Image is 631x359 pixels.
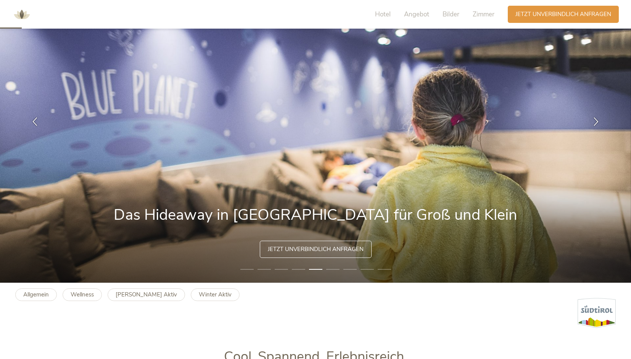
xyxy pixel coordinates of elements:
b: Allgemein [23,291,49,298]
span: Zimmer [473,10,494,19]
a: Allgemein [15,288,57,301]
span: Jetzt unverbindlich anfragen [268,245,364,253]
img: Südtirol [578,298,616,328]
b: [PERSON_NAME] Aktiv [116,291,177,298]
span: Hotel [375,10,391,19]
b: Winter Aktiv [199,291,232,298]
span: Bilder [443,10,459,19]
a: AMONTI & LUNARIS Wellnessresort [10,11,33,17]
a: Wellness [63,288,102,301]
span: Angebot [404,10,429,19]
b: Wellness [71,291,94,298]
img: AMONTI & LUNARIS Wellnessresort [10,3,33,26]
a: [PERSON_NAME] Aktiv [108,288,185,301]
span: Jetzt unverbindlich anfragen [515,10,611,18]
a: Winter Aktiv [191,288,240,301]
